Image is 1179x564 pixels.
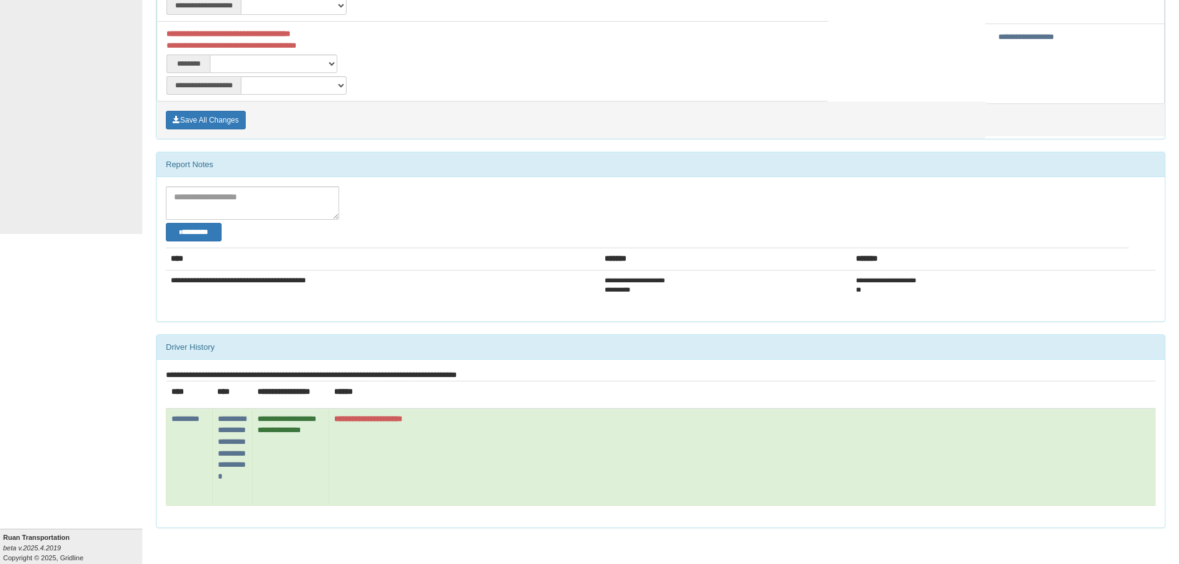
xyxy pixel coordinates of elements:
[157,152,1165,177] div: Report Notes
[157,335,1165,360] div: Driver History
[3,532,142,563] div: Copyright © 2025, Gridline
[3,544,61,552] i: beta v.2025.4.2019
[166,223,222,241] button: Change Filter Options
[166,111,246,129] button: Save
[3,534,70,541] b: Ruan Transportation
